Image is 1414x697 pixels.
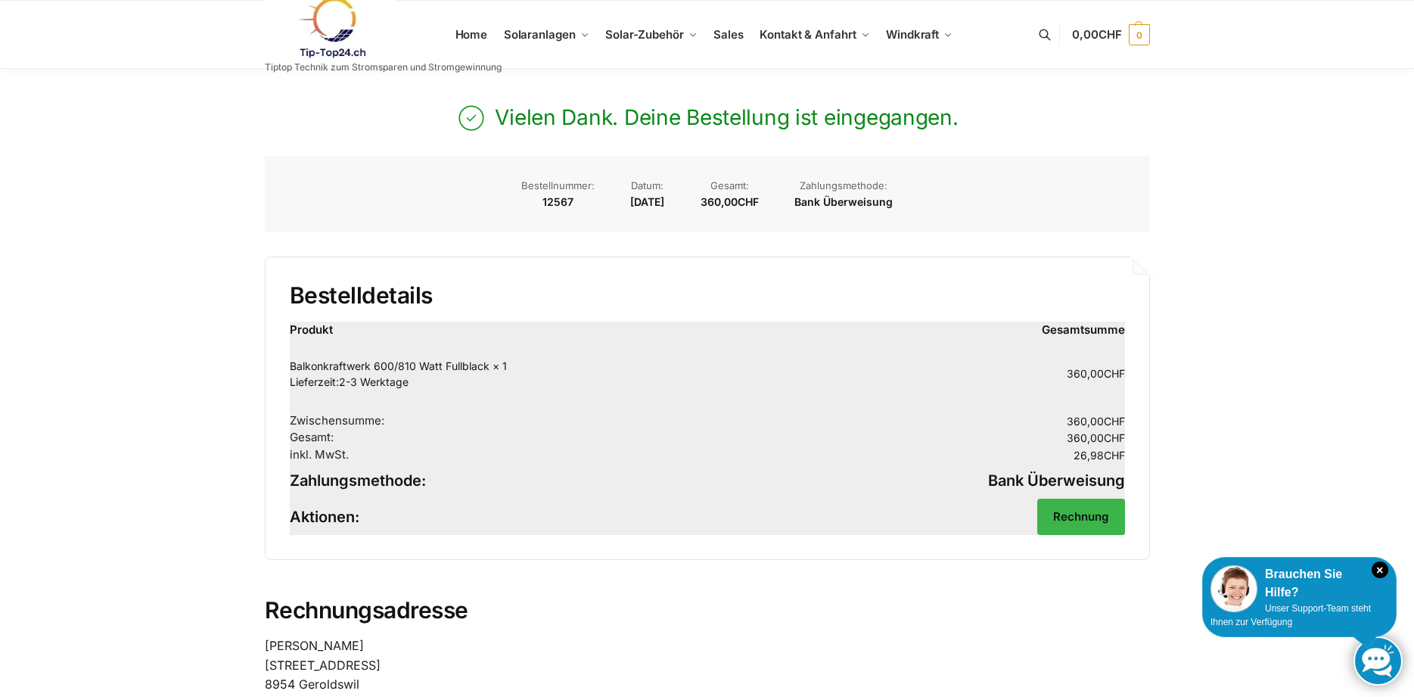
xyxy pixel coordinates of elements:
[504,27,576,42] span: Solaranlagen
[265,63,502,72] p: Tiptop Technik zum Stromsparen und Stromgewinnung
[778,168,909,220] li: Zahlungsmethode:
[290,429,707,447] th: Gesamt:
[1104,449,1125,462] span: CHF
[1129,24,1150,45] span: 0
[685,168,775,220] li: Gesamt:
[1104,431,1125,444] span: CHF
[738,195,759,208] span: CHF
[290,463,707,492] th: Zahlungsmethode:
[497,1,595,69] a: Solaranlagen
[614,168,680,220] li: Datum:
[1067,415,1125,428] span: 360,00
[599,1,704,69] a: Solar-Zubehör
[290,359,489,372] a: Balkonkraftwerk 600/810 Watt Fullblack
[505,168,611,220] li: Bestellnummer:
[521,194,595,210] strong: 12567
[701,195,759,208] bdi: 360,00
[290,322,707,349] th: Produkt
[707,322,1125,349] th: Gesamtsumme
[1067,367,1125,380] bdi: 360,00
[1074,449,1125,462] span: 26,98
[605,27,684,42] span: Solar-Zubehör
[493,359,507,372] strong: × 1
[290,400,707,430] th: Zwischensumme:
[265,596,1150,625] h2: Rechnungsadresse
[1210,565,1257,612] img: Customer service
[290,492,707,534] th: Aktionen:
[886,27,939,42] span: Windkraft
[1104,415,1125,428] span: CHF
[630,194,664,210] strong: [DATE]
[290,375,409,388] span: Lieferzeit:
[1372,562,1388,578] i: Schließen
[1099,27,1122,42] span: CHF
[339,375,409,388] span: 2-3 Werktage
[1037,499,1124,534] a: Rechnung Bestellung Nr. 12567
[290,447,707,464] th: inkl. MwSt.
[1067,431,1125,444] span: 360,00
[1210,565,1388,602] div: Brauchen Sie Hilfe?
[1072,12,1149,58] a: 0,00CHF 0
[760,27,856,42] span: Kontakt & Anfahrt
[1072,27,1121,42] span: 0,00
[707,1,750,69] a: Sales
[265,101,1150,135] p: Vielen Dank. Deine Bestellung ist eingegangen.
[713,27,744,42] span: Sales
[794,194,893,210] strong: Bank Überweisung
[1104,367,1125,380] span: CHF
[290,282,1125,310] h2: Bestelldetails
[1210,603,1371,627] span: Unser Support-Team steht Ihnen zur Verfügung
[754,1,876,69] a: Kontakt & Anfahrt
[880,1,959,69] a: Windkraft
[707,463,1125,492] td: Bank Überweisung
